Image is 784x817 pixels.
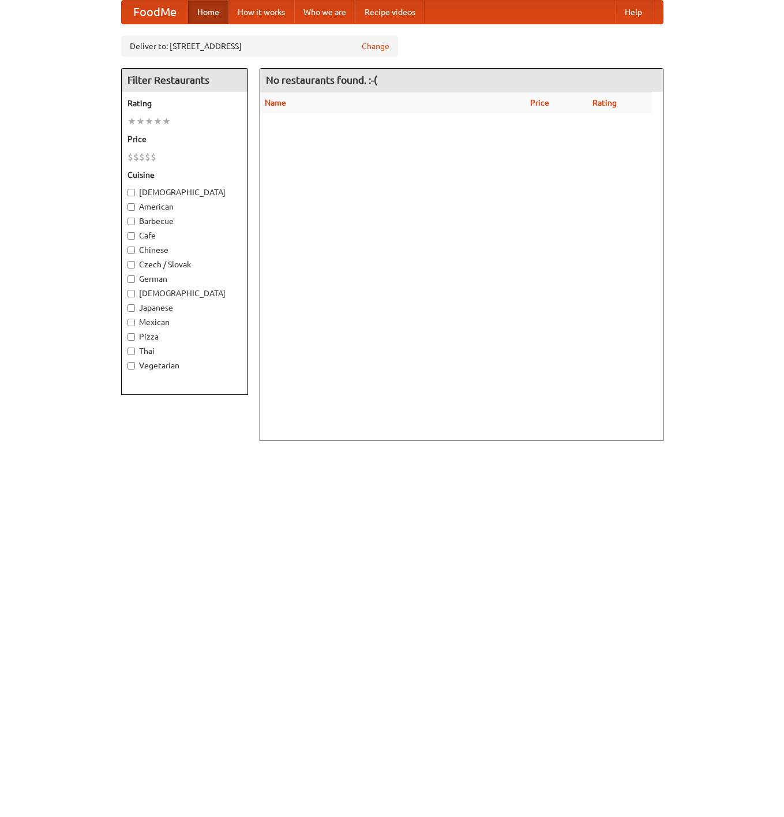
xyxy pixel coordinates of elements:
[127,316,242,328] label: Mexican
[616,1,651,24] a: Help
[145,115,153,128] li: ★
[188,1,228,24] a: Home
[355,1,425,24] a: Recipe videos
[127,169,242,181] h5: Cuisine
[127,302,242,314] label: Japanese
[127,203,135,211] input: American
[127,348,135,355] input: Thai
[127,319,135,326] input: Mexican
[145,151,151,163] li: $
[294,1,355,24] a: Who we are
[127,215,242,227] label: Barbecue
[228,1,294,24] a: How it works
[127,186,242,198] label: [DEMOGRAPHIC_DATA]
[127,232,135,240] input: Cafe
[136,115,145,128] li: ★
[265,98,286,107] a: Name
[121,36,398,57] div: Deliver to: [STREET_ADDRESS]
[127,218,135,225] input: Barbecue
[127,345,242,357] label: Thai
[127,275,135,283] input: German
[127,304,135,312] input: Japanese
[127,360,242,371] label: Vegetarian
[127,261,135,268] input: Czech / Slovak
[127,115,136,128] li: ★
[127,247,135,254] input: Chinese
[139,151,145,163] li: $
[127,273,242,285] label: German
[127,189,135,196] input: [DEMOGRAPHIC_DATA]
[162,115,171,128] li: ★
[127,133,242,145] h5: Price
[127,244,242,256] label: Chinese
[127,201,242,212] label: American
[127,290,135,297] input: [DEMOGRAPHIC_DATA]
[127,288,242,299] label: [DEMOGRAPHIC_DATA]
[592,98,617,107] a: Rating
[362,40,389,52] a: Change
[127,230,242,241] label: Cafe
[127,331,242,342] label: Pizza
[133,151,139,163] li: $
[127,98,242,109] h5: Rating
[127,333,135,341] input: Pizza
[151,151,156,163] li: $
[122,1,188,24] a: FoodMe
[127,259,242,270] label: Czech / Slovak
[266,74,377,85] ng-pluralize: No restaurants found. :-(
[153,115,162,128] li: ★
[122,69,247,92] h4: Filter Restaurants
[127,362,135,370] input: Vegetarian
[530,98,549,107] a: Price
[127,151,133,163] li: $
